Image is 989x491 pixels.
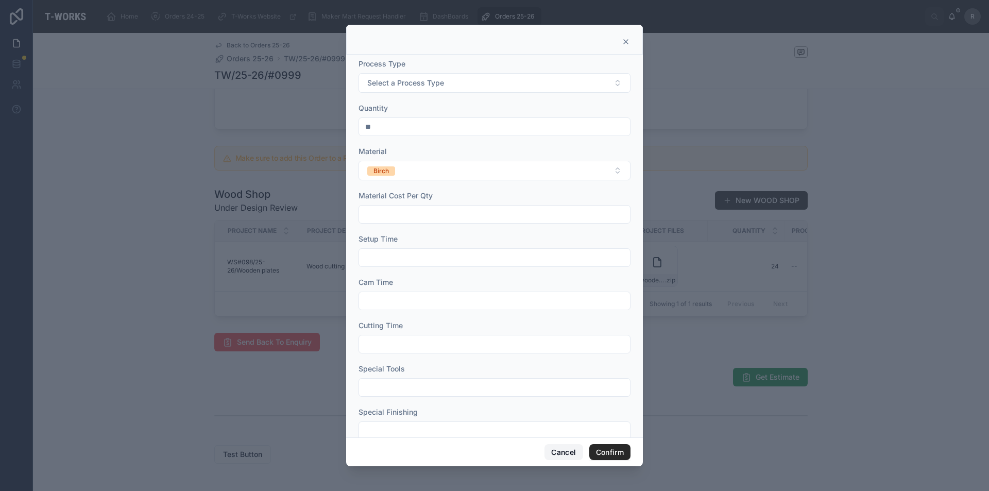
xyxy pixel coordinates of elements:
[359,147,387,156] span: Material
[359,104,388,112] span: Quantity
[373,166,389,176] div: Birch
[359,191,433,200] span: Material Cost Per Qty
[359,278,393,286] span: Cam Time
[589,444,630,461] button: Confirm
[359,408,418,416] span: Special Finishing
[359,234,398,243] span: Setup Time
[359,364,405,373] span: Special Tools
[359,73,630,93] button: Select Button
[359,321,403,330] span: Cutting Time
[544,444,583,461] button: Cancel
[367,78,444,88] span: Select a Process Type
[359,161,630,180] button: Select Button
[359,59,405,68] span: Process Type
